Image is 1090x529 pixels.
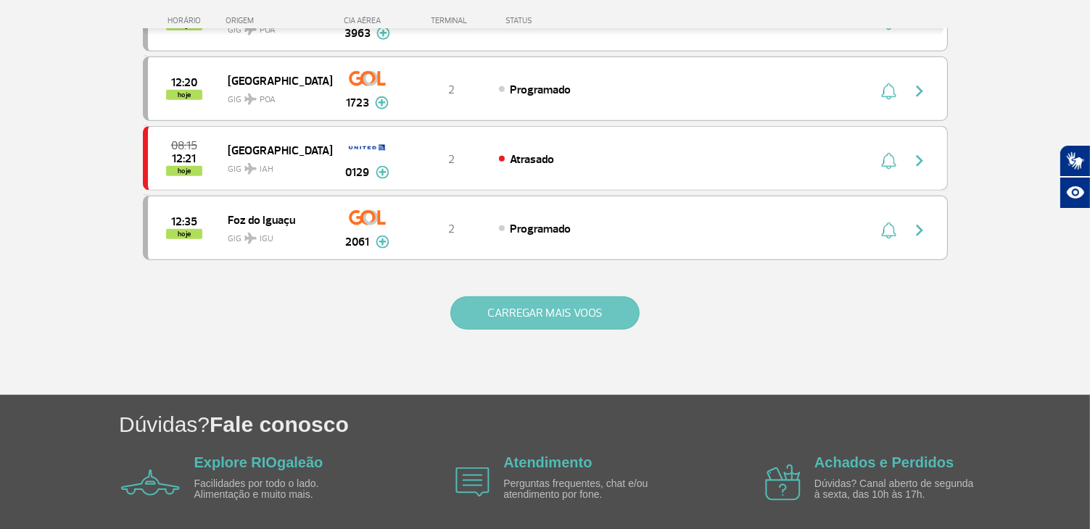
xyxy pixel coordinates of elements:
[346,94,369,112] span: 1723
[510,222,571,236] span: Programado
[510,83,571,97] span: Programado
[171,217,197,227] span: 2025-08-28 12:35:00
[881,222,896,239] img: sino-painel-voo.svg
[404,16,498,25] div: TERMINAL
[911,222,928,239] img: seta-direita-painel-voo.svg
[244,163,257,175] img: destiny_airplane.svg
[260,93,276,107] span: POA
[455,467,490,497] img: airplane icon
[228,225,321,246] span: GIG
[119,409,1090,439] h1: Dúvidas?
[911,152,928,170] img: seta-direita-painel-voo.svg
[814,454,954,470] a: Achados e Perdidos
[1060,177,1090,209] button: Abrir recursos assistivos.
[503,454,592,470] a: Atendimento
[765,465,801,501] img: airplane icon
[376,236,389,249] img: mais-info-painel-voo.svg
[911,83,928,100] img: seta-direita-painel-voo.svg
[510,152,554,167] span: Atrasado
[210,412,349,436] span: Fale conosco
[1060,145,1090,177] button: Abrir tradutor de língua de sinais.
[171,141,197,151] span: 2025-08-28 08:15:00
[194,454,323,470] a: Explore RIOgaleão
[346,233,370,251] span: 2061
[244,93,257,105] img: destiny_airplane.svg
[448,222,455,236] span: 2
[375,96,389,109] img: mais-info-painel-voo.svg
[881,152,896,170] img: sino-painel-voo.svg
[171,78,197,88] span: 2025-08-28 12:20:00
[346,164,370,181] span: 0129
[450,296,640,330] button: CARREGAR MAIS VOOS
[228,141,321,159] span: [GEOGRAPHIC_DATA]
[121,470,180,496] img: airplane icon
[166,229,202,239] span: hoje
[194,478,361,501] p: Facilidades por todo o lado. Alimentação e muito mais.
[228,155,321,176] span: GIG
[498,16,616,25] div: STATUS
[226,16,331,25] div: ORIGEM
[228,86,321,107] span: GIG
[448,152,455,167] span: 2
[147,16,226,25] div: HORÁRIO
[228,71,321,90] span: [GEOGRAPHIC_DATA]
[260,163,273,176] span: IAH
[166,166,202,176] span: hoje
[228,210,321,229] span: Foz do Iguaçu
[448,83,455,97] span: 2
[260,233,273,246] span: IGU
[1060,145,1090,209] div: Plugin de acessibilidade da Hand Talk.
[881,83,896,100] img: sino-painel-voo.svg
[814,478,981,501] p: Dúvidas? Canal aberto de segunda à sexta, das 10h às 17h.
[244,233,257,244] img: destiny_airplane.svg
[331,16,404,25] div: CIA AÉREA
[376,166,389,179] img: mais-info-painel-voo.svg
[503,478,670,501] p: Perguntas frequentes, chat e/ou atendimento por fone.
[172,154,196,164] span: 2025-08-28 12:21:00
[166,90,202,100] span: hoje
